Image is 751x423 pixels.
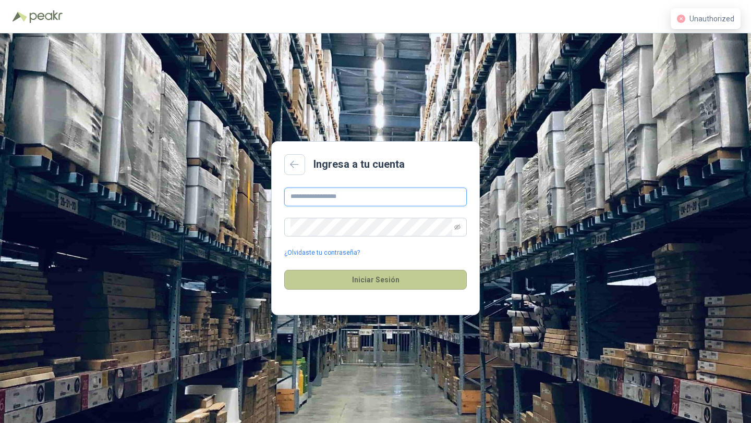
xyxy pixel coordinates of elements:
[454,224,461,230] span: eye-invisible
[677,15,685,23] span: close-circle
[284,248,360,258] a: ¿Olvidaste tu contraseña?
[13,11,27,22] img: Logo
[284,270,467,290] button: Iniciar Sesión
[689,15,734,23] span: Unauthorized
[29,10,63,23] img: Peakr
[313,156,405,172] h2: Ingresa a tu cuenta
